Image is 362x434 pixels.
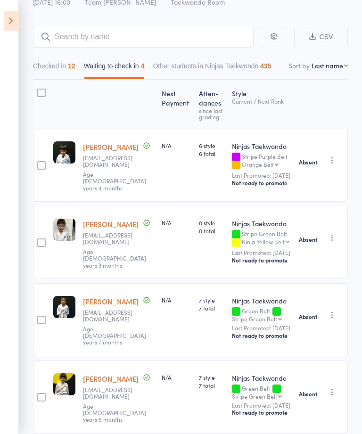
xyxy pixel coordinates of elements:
[299,236,317,243] strong: Absent
[232,325,291,331] small: Last Promoted: [DATE]
[53,296,75,318] img: image1714174599.png
[158,84,195,124] div: Next Payment
[232,402,291,409] small: Last Promoted: [DATE]
[294,27,348,47] button: CSV
[232,256,291,264] div: Not ready to promote
[83,374,139,384] a: [PERSON_NAME]
[68,62,75,70] div: 12
[83,247,146,269] span: Age: [DEMOGRAPHIC_DATA] years 3 months
[53,219,75,241] img: image1693549102.png
[83,142,139,152] a: [PERSON_NAME]
[242,161,274,167] div: Orange Belt
[199,227,224,235] span: 0 total
[232,409,291,416] div: Not ready to promote
[53,141,75,164] img: image1716591366.png
[33,26,254,48] input: Search by name
[195,84,228,124] div: Atten­dances
[199,149,224,157] span: 6 total
[83,155,144,168] small: m.chalk@outlook.com
[83,309,144,323] small: kiranz4u@gmail.com
[84,57,145,79] button: Waiting to check in4
[162,219,191,227] div: N/A
[232,98,291,104] div: Current / Next Rank
[232,179,291,187] div: Not ready to promote
[83,325,146,346] span: Age: [DEMOGRAPHIC_DATA] years 7 months
[232,153,291,169] div: Stripe Purple Belt
[199,107,224,120] div: since last grading
[199,141,224,149] span: 6 style
[232,141,291,151] div: Ninjas Taekwondo
[288,61,310,70] label: Sort by
[199,373,224,381] span: 7 style
[299,158,317,166] strong: Absent
[232,332,291,339] div: Not ready to promote
[232,373,291,383] div: Ninjas Taekwondo
[228,84,295,124] div: Style
[299,313,317,320] strong: Absent
[242,238,285,245] div: Ninja Yellow Belt
[162,141,191,149] div: N/A
[232,172,291,179] small: Last Promoted: [DATE]
[232,308,291,322] div: Green Belt
[232,316,277,322] div: Stripe Green Belt
[141,62,145,70] div: 4
[33,57,75,79] button: Checked in12
[232,385,291,399] div: Green Belt
[153,57,271,79] button: Other students in Ninjas Taekwondo435
[260,62,271,70] div: 435
[232,230,291,246] div: Stripe Green Belt
[232,393,277,399] div: Stripe Green Belt
[83,386,144,400] small: bronwyn.terrenzani@gmail.com
[199,381,224,389] span: 7 total
[162,373,191,381] div: N/A
[312,61,343,70] div: Last name
[83,402,146,424] span: Age: [DEMOGRAPHIC_DATA] years 5 months
[83,219,139,229] a: [PERSON_NAME]
[83,170,146,192] span: Age: [DEMOGRAPHIC_DATA] years 4 months
[83,296,139,306] a: [PERSON_NAME]
[199,304,224,312] span: 7 total
[162,296,191,304] div: N/A
[199,219,224,227] span: 0 style
[232,219,291,228] div: Ninjas Taekwondo
[83,232,144,246] small: aagerner@gmail.com
[232,249,291,256] small: Last Promoted: [DATE]
[53,373,75,395] img: image1714112497.png
[199,296,224,304] span: 7 style
[299,390,317,398] strong: Absent
[232,296,291,305] div: Ninjas Taekwondo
